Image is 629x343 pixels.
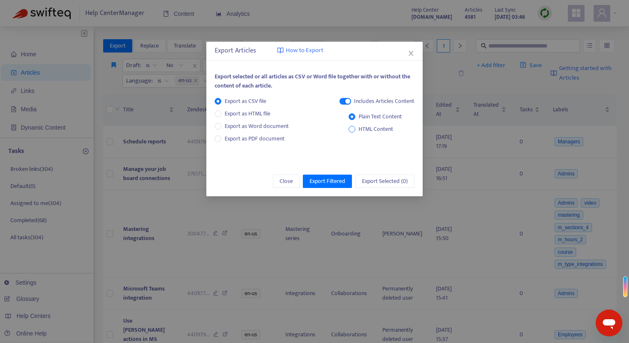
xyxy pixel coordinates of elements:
[406,49,416,58] button: Close
[310,177,345,186] span: Export Filtered
[221,109,274,118] span: Export as HTML file
[225,134,285,143] span: Export as PDF document
[215,46,414,56] div: Export Articles
[286,46,323,55] span: How to Export
[277,46,323,55] a: How to Export
[215,72,410,90] span: Export selected or all articles as CSV or Word file together with or without the content of each ...
[408,50,414,57] span: close
[596,310,622,336] iframe: Button to launch messaging window, conversation in progress
[221,97,270,106] span: Export as CSV file
[221,122,292,131] span: Export as Word document
[354,97,414,106] div: Includes Articles Content
[303,175,352,188] button: Export Filtered
[355,125,396,134] span: HTML Content
[277,47,284,54] img: image-link
[355,112,405,121] span: Plain Text Content
[280,177,293,186] span: Close
[355,175,414,188] button: Export Selected (0)
[273,175,300,188] button: Close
